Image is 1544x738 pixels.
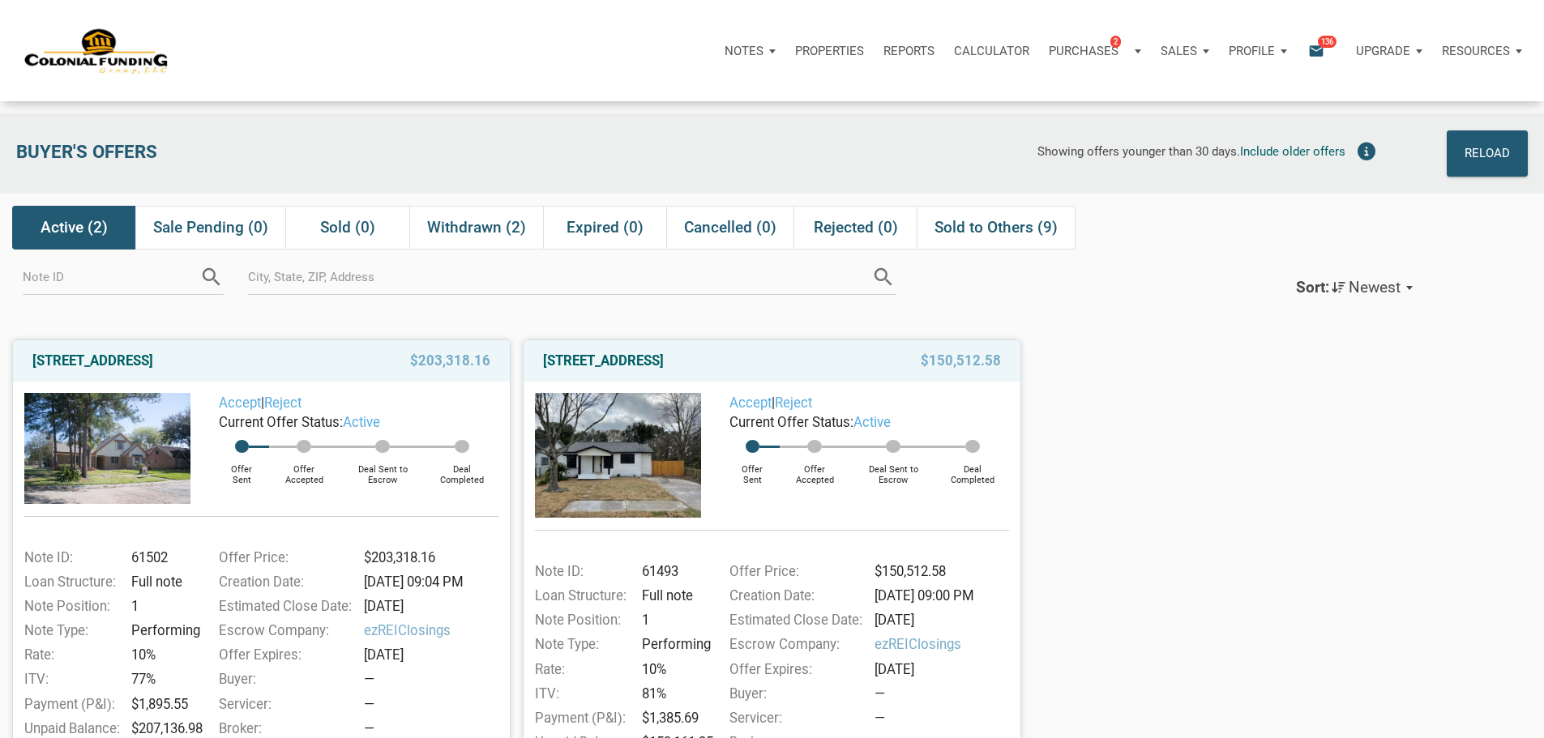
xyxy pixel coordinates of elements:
a: [STREET_ADDRESS] [543,351,664,370]
div: Offer Expires: [211,645,359,665]
div: 77% [126,669,199,689]
div: Sort: [1296,278,1329,296]
img: 583015 [24,393,190,503]
a: Calculator [944,27,1039,75]
div: Creation Date: [721,586,870,606]
div: Payment (P&I): [16,694,126,715]
button: Notes [715,27,785,75]
div: [DATE] [358,596,507,616]
span: ezREIClosings [364,621,507,641]
div: Active (2) [12,206,135,250]
div: 1 [126,596,199,616]
div: Expired (0) [543,206,666,250]
div: Payment (P&I): [527,708,636,728]
div: Loan Structure: [527,586,636,606]
div: [DATE] 09:04 PM [358,572,507,592]
div: Offer Sent [725,453,780,485]
div: Note ID: [527,561,636,582]
div: Cancelled (0) [666,206,793,250]
p: Profile [1229,44,1275,58]
div: Sale Pending (0) [135,206,285,250]
span: Rejected (0) [814,218,898,237]
button: Purchases2 [1039,27,1151,75]
div: Performing [636,634,709,655]
a: Reject [775,395,812,411]
div: Deal Sent to Escrow [850,453,937,485]
div: $1,895.55 [126,694,199,715]
div: Sold to Others (9) [917,206,1076,250]
div: Note ID: [16,548,126,568]
div: [DATE] [358,645,507,665]
button: Upgrade [1346,27,1432,75]
input: City, State, ZIP, Address [248,258,872,295]
p: Properties [795,44,864,58]
button: Reload [1447,130,1528,177]
span: Cancelled (0) [684,218,776,237]
div: Buyer: [211,669,359,689]
span: Sold to Others (9) [935,218,1058,237]
button: email136 [1296,27,1346,75]
a: Reject [264,395,302,411]
a: Profile [1219,27,1297,75]
div: Escrow Company: [211,621,359,641]
span: Expired (0) [567,218,644,237]
span: active [343,414,380,430]
div: $150,512.58 [869,561,1017,582]
button: Sort:Newest [1279,266,1430,310]
div: Estimated Close Date: [721,610,870,630]
i: email [1307,41,1326,60]
div: Reload [1465,140,1510,167]
span: $150,512.58 [921,351,1001,370]
div: Offer Price: [721,561,870,582]
div: Full note [636,586,709,606]
div: Servicer: [211,694,359,715]
div: Deal Sent to Escrow [340,453,426,485]
div: — [875,708,1017,728]
div: Rate: [527,659,636,680]
div: Offer Accepted [780,453,850,485]
i: search [199,265,224,289]
div: — [875,684,1017,704]
div: Offer Expires: [721,659,870,680]
span: Withdrawn (2) [427,218,526,237]
div: Withdrawn (2) [409,206,543,250]
a: Properties [785,27,874,75]
span: ezREIClosings [875,634,1017,655]
div: Loan Structure: [16,572,126,592]
p: Reports [883,44,935,58]
div: Offer Sent [215,453,269,485]
div: Sold (0) [285,206,408,250]
div: Note Type: [527,634,636,655]
div: [DATE] 09:00 PM [869,586,1017,606]
p: Purchases [1049,44,1118,58]
div: Offer Accepted [269,453,340,485]
input: Note ID [23,258,199,295]
p: Upgrade [1356,44,1410,58]
div: Offer Price: [211,548,359,568]
div: 10% [126,645,199,665]
div: Rate: [16,645,126,665]
div: Performing [126,621,199,641]
img: NoteUnlimited [24,27,169,75]
a: Accept [729,395,772,411]
div: 61493 [636,561,709,582]
span: Newest [1349,278,1401,296]
div: 81% [636,684,709,704]
div: ITV: [527,684,636,704]
div: Escrow Company: [721,634,870,655]
a: [STREET_ADDRESS] [32,351,153,370]
span: Sale Pending (0) [153,218,268,237]
div: 61502 [126,548,199,568]
div: — [364,669,507,689]
div: Estimated Close Date: [211,596,359,616]
p: Sales [1161,44,1197,58]
div: $203,318.16 [358,548,507,568]
div: [DATE] [869,659,1017,680]
div: $1,385.69 [636,708,709,728]
p: Resources [1442,44,1510,58]
div: Buyer: [721,684,870,704]
button: Sales [1151,27,1219,75]
a: Resources [1432,27,1532,75]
